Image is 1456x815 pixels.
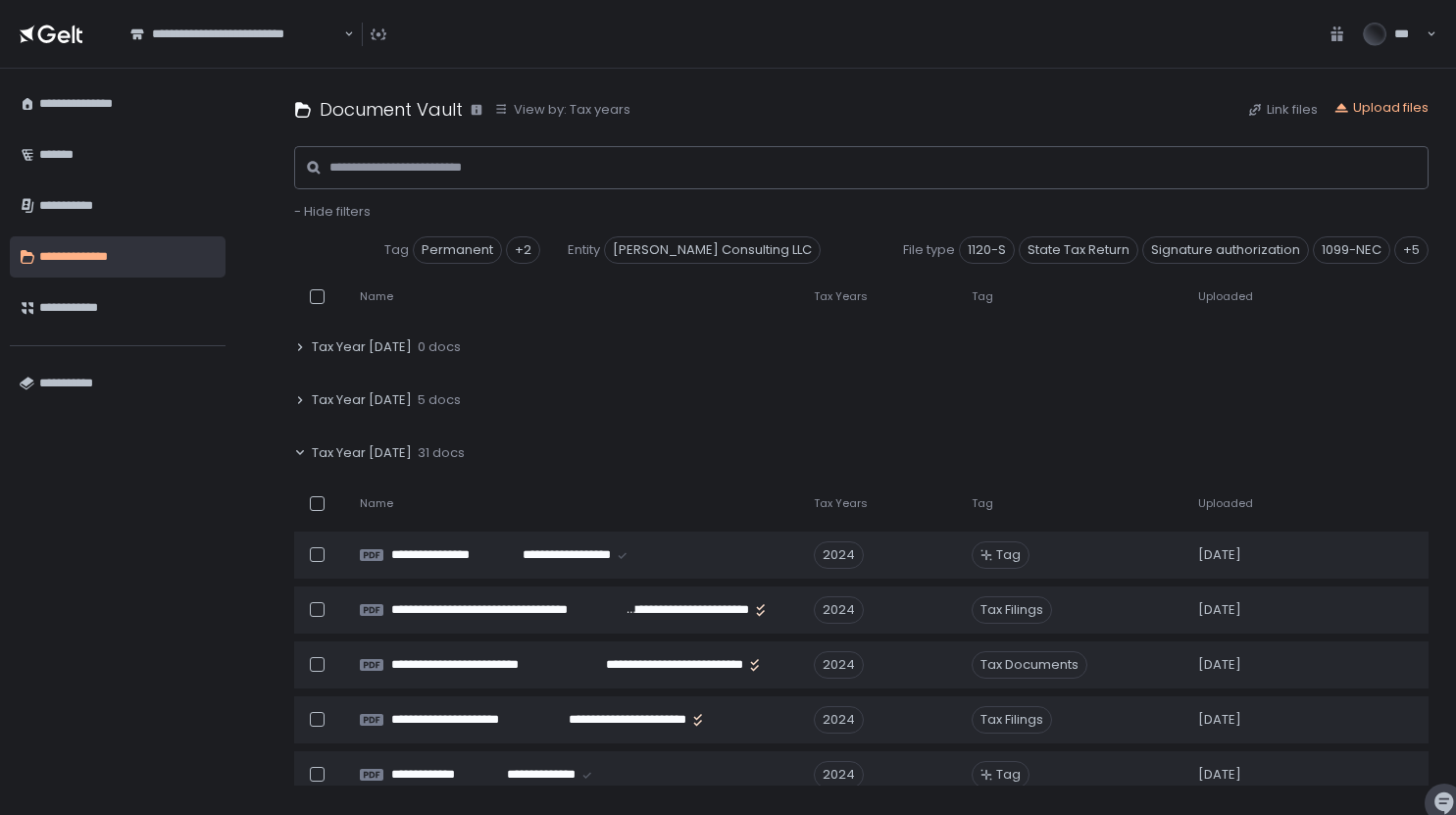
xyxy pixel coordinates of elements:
span: 1099-NEC [1313,236,1390,264]
span: 5 docs [418,391,461,409]
span: Tax Filings [972,706,1052,734]
span: Tax Documents [972,651,1087,679]
span: Tax Year [DATE] [312,338,412,356]
button: Link files [1247,101,1318,119]
span: Name [360,289,393,304]
span: [DATE] [1198,656,1241,674]
div: 2024 [814,651,864,679]
span: Tax Year [DATE] [312,391,412,409]
span: 1120-S [959,236,1015,264]
span: Tax Year [DATE] [312,444,412,462]
span: Tax Filings [972,596,1052,624]
span: Tax Years [814,289,868,304]
span: 31 docs [418,444,465,462]
span: Entity [568,241,600,259]
span: Tag [996,766,1021,784]
span: Tag [972,496,993,511]
span: Uploaded [1198,496,1253,511]
span: Tag [384,241,409,259]
button: - Hide filters [294,203,371,221]
span: Signature authorization [1142,236,1309,264]
span: Name [360,496,393,511]
div: Search for option [118,14,354,55]
h1: Document Vault [320,96,463,123]
span: - Hide filters [294,202,371,221]
input: Search for option [341,25,342,44]
span: 0 docs [418,338,461,356]
span: [DATE] [1198,711,1241,729]
button: Upload files [1333,99,1429,117]
div: +5 [1394,236,1429,264]
div: 2024 [814,596,864,624]
div: 2024 [814,761,864,789]
div: 2024 [814,541,864,569]
span: [DATE] [1198,766,1241,784]
button: View by: Tax years [494,101,630,119]
div: 2024 [814,706,864,734]
span: Tax Years [814,496,868,511]
span: [DATE] [1198,546,1241,564]
span: [DATE] [1198,601,1241,619]
span: Permanent [413,236,502,264]
span: File type [903,241,955,259]
span: Uploaded [1198,289,1253,304]
span: Tag [972,289,993,304]
span: Tag [996,546,1021,564]
span: [PERSON_NAME] Consulting LLC [604,236,821,264]
div: +2 [506,236,540,264]
span: State Tax Return [1019,236,1138,264]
